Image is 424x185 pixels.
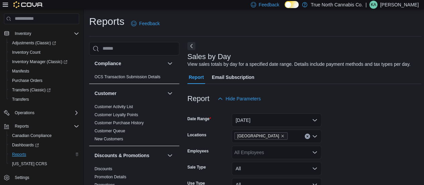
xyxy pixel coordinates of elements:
[7,131,82,140] button: Canadian Compliance
[9,160,50,168] a: [US_STATE] CCRS
[9,58,79,66] span: Inventory Manager (Classic)
[9,77,79,85] span: Purchase Orders
[12,142,39,148] span: Dashboards
[9,67,79,75] span: Manifests
[9,150,29,158] a: Reports
[212,71,254,84] span: Email Subscription
[9,86,79,94] span: Transfers (Classic)
[89,73,179,84] div: Compliance
[380,1,419,9] p: [PERSON_NAME]
[166,89,174,97] button: Customer
[187,148,208,154] label: Employees
[95,75,161,79] a: OCS Transaction Submission Details
[15,175,29,180] span: Settings
[95,90,116,97] h3: Customer
[9,95,79,103] span: Transfers
[9,150,79,158] span: Reports
[89,103,179,146] div: Customer
[12,59,67,64] span: Inventory Manager (Classic)
[232,113,321,127] button: [DATE]
[95,152,165,159] button: Discounts & Promotions
[7,150,82,159] button: Reports
[1,122,82,131] button: Reports
[12,40,56,46] span: Adjustments (Classic)
[7,76,82,85] button: Purchase Orders
[187,95,209,103] h3: Report
[166,151,174,159] button: Discounts & Promotions
[187,116,211,122] label: Date Range
[95,104,133,109] a: Customer Activity List
[9,39,79,47] span: Adjustments (Classic)
[1,173,82,182] button: Settings
[9,160,79,168] span: Washington CCRS
[226,95,261,102] span: Hide Parameters
[1,108,82,118] button: Operations
[9,39,59,47] a: Adjustments (Classic)
[12,78,43,83] span: Purchase Orders
[237,133,279,139] span: [GEOGRAPHIC_DATA]
[7,85,82,95] a: Transfers (Classic)
[95,60,121,67] h3: Compliance
[12,68,29,74] span: Manifests
[95,174,126,180] span: Promotion Details
[139,20,160,27] span: Feedback
[285,1,299,8] input: Dark Mode
[9,132,79,140] span: Canadian Compliance
[12,109,79,117] span: Operations
[12,97,29,102] span: Transfers
[9,67,32,75] a: Manifests
[12,30,79,38] span: Inventory
[95,112,138,117] a: Customer Loyalty Points
[187,53,231,61] h3: Sales by Day
[95,166,112,172] span: Discounts
[9,77,45,85] a: Purchase Orders
[305,134,310,139] button: Clear input
[7,57,82,66] a: Inventory Manager (Classic)
[281,134,285,138] button: Remove Ottawa from selection in this group
[189,71,204,84] span: Report
[95,136,123,142] span: New Customers
[9,141,79,149] span: Dashboards
[95,121,144,125] a: Customer Purchase History
[215,92,263,105] button: Hide Parameters
[15,110,35,115] span: Operations
[9,86,53,94] a: Transfers (Classic)
[7,38,82,48] a: Adjustments (Classic)
[371,1,376,9] span: KA
[9,58,70,66] a: Inventory Manager (Classic)
[166,59,174,67] button: Compliance
[9,95,32,103] a: Transfers
[95,60,165,67] button: Compliance
[7,159,82,169] button: [US_STATE] CCRS
[9,48,79,56] span: Inventory Count
[12,50,41,55] span: Inventory Count
[12,109,37,117] button: Operations
[187,42,195,50] button: Next
[12,30,34,38] button: Inventory
[232,162,321,175] button: All
[12,122,79,130] span: Reports
[9,132,54,140] a: Canadian Compliance
[312,134,317,139] button: Open list of options
[9,48,43,56] a: Inventory Count
[15,31,31,36] span: Inventory
[7,95,82,104] button: Transfers
[13,1,43,8] img: Cova
[12,87,51,93] span: Transfers (Classic)
[7,140,82,150] a: Dashboards
[12,122,32,130] button: Reports
[259,1,279,8] span: Feedback
[234,132,288,140] span: Ottawa
[312,150,317,155] button: Open list of options
[311,1,363,9] p: True North Cannabis Co.
[7,66,82,76] button: Manifests
[128,17,162,30] a: Feedback
[7,48,82,57] button: Inventory Count
[95,129,125,133] a: Customer Queue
